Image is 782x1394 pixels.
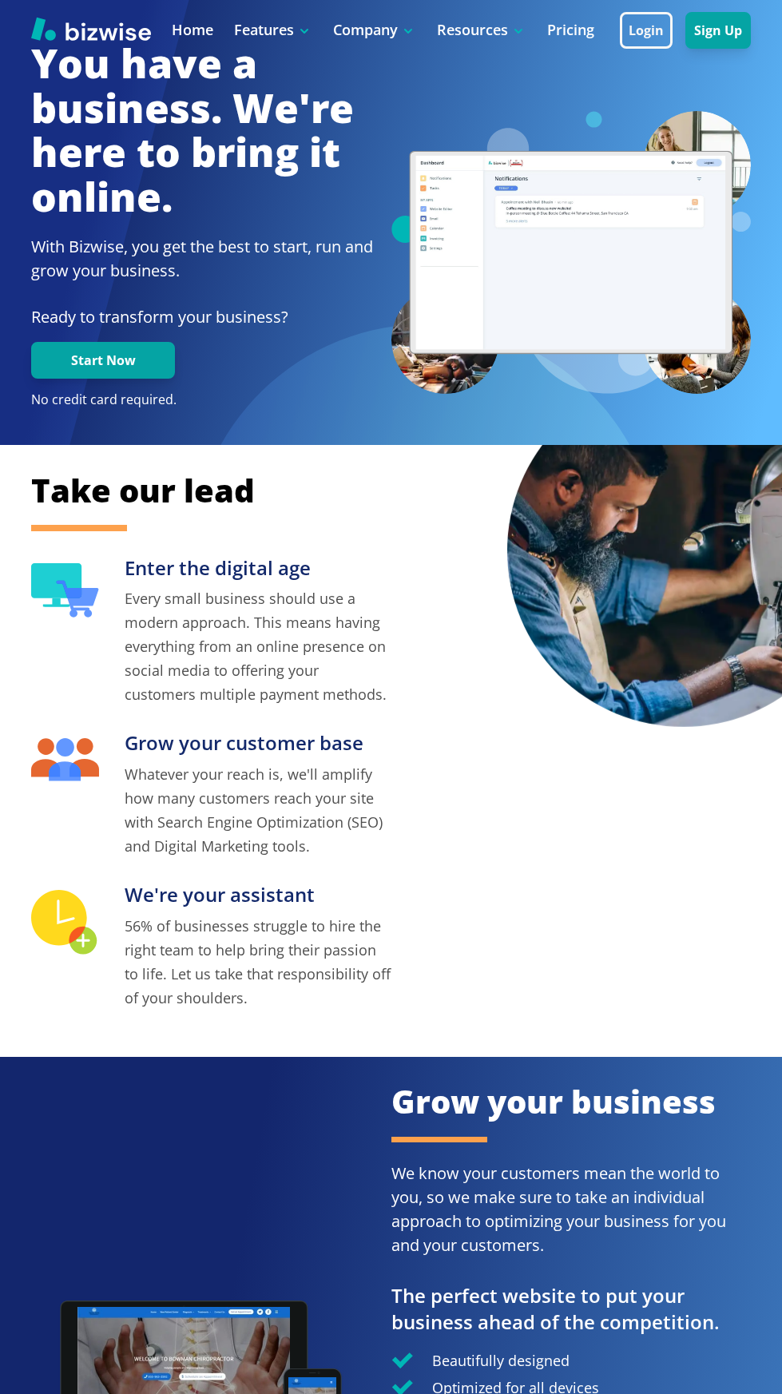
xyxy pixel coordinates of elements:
[620,12,673,49] button: Login
[620,23,685,38] a: Login
[31,890,99,956] img: We're your assistant Icon
[31,353,175,368] a: Start Now
[31,738,99,781] img: Grow your customer base Icon
[391,1283,751,1335] h3: The perfect website to put your business ahead of the competition.
[125,586,391,706] p: Every small business should use a modern approach. This means having everything from an online pr...
[432,1348,570,1372] p: Beautifully designed
[31,563,99,618] img: Enter the digital age Icon
[31,469,751,512] h2: Take our lead
[31,17,151,41] img: Bizwise Logo
[125,730,391,757] h3: Grow your customer base
[31,342,175,379] button: Start Now
[125,882,391,908] h3: We're your assistant
[685,12,751,49] button: Sign Up
[685,23,751,38] a: Sign Up
[172,20,213,40] a: Home
[125,555,391,582] h3: Enter the digital age
[437,20,526,40] p: Resources
[333,20,416,40] p: Company
[391,1080,751,1123] h2: Grow your business
[234,20,312,40] p: Features
[31,42,391,219] h1: You have a business. We're here to bring it online.
[125,914,391,1010] p: 56% of businesses struggle to hire the right team to help bring their passion to life. Let us tak...
[31,235,391,283] h2: With Bizwise, you get the best to start, run and grow your business.
[547,20,594,40] a: Pricing
[31,305,391,329] p: Ready to transform your business?
[125,762,391,858] p: Whatever your reach is, we'll amplify how many customers reach your site with Search Engine Optim...
[391,1352,413,1368] img: Check Icon
[391,1162,751,1257] p: We know your customers mean the world to you, so we make sure to take an individual approach to o...
[31,391,391,409] p: No credit card required.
